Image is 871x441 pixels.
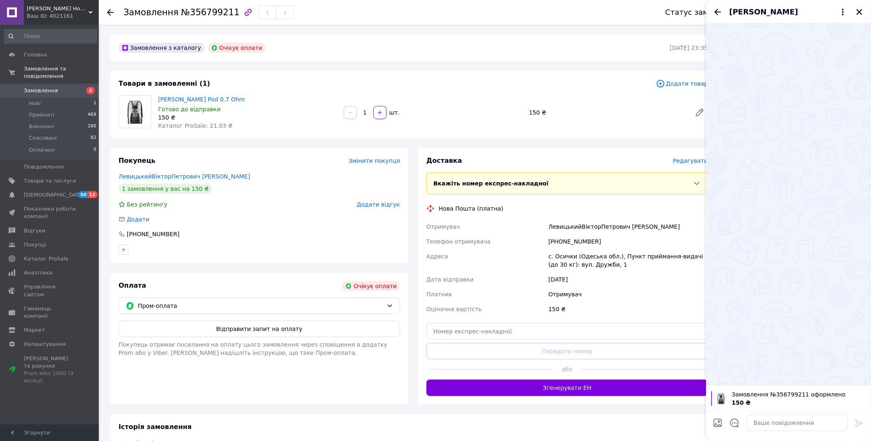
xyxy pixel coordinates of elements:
[119,423,192,431] span: Історія замовлення
[208,43,266,53] div: Очікує оплати
[119,80,210,87] span: Товари в замовленні (1)
[547,249,710,272] div: с. Осички (Одеська обл.), Пункт приймання-видачі (до 30 кг): вул. Дружби, 1
[119,281,146,289] span: Оплата
[855,7,864,17] button: Закрити
[29,123,54,130] span: Виконані
[24,355,76,385] span: [PERSON_NAME] та рахунки
[547,219,710,234] div: ЛевицькийВікторПетрович [PERSON_NAME]
[426,276,474,283] span: Дата відправки
[656,79,708,88] span: Додати товар
[426,157,462,164] span: Доставка
[426,291,452,298] span: Платник
[729,418,740,428] button: Відкрити шаблони відповідей
[729,7,848,17] button: [PERSON_NAME]
[547,234,710,249] div: [PHONE_NUMBER]
[27,12,99,20] div: Ваш ID: 4021161
[119,43,205,53] div: Замовлення з каталогу
[24,65,99,80] span: Замовлення та повідомлення
[426,223,460,230] span: Отримувач
[349,157,400,164] span: Змінити покупця
[29,134,57,142] span: Скасовані
[119,96,151,128] img: Картридж Argus Pod 0.7 Ohm
[547,287,710,302] div: Отримувач
[119,173,250,180] a: ЛевицькийВікторПетрович [PERSON_NAME]
[24,177,76,185] span: Товари та послуги
[127,216,149,223] span: Додати
[426,380,708,396] button: Згенерувати ЕН
[547,302,710,317] div: 150 ₴
[714,391,729,406] img: 6694342029_w100_h100_kartridzh-argus-pod.jpg
[24,269,52,277] span: Аналітика
[673,157,708,164] span: Редагувати
[24,305,76,320] span: Гаманець компанії
[93,100,96,107] span: 1
[437,204,505,213] div: Нова Пошта (платна)
[88,111,96,119] span: 469
[86,87,95,94] span: 2
[24,163,64,171] span: Повідомлення
[158,96,245,103] a: [PERSON_NAME] Pod 0.7 Ohm
[158,113,337,122] div: 150 ₴
[158,122,233,129] span: Каталог ProSale: 21.03 ₴
[88,123,96,130] span: 180
[426,323,708,340] input: Номер експрес-накладної
[119,157,156,164] span: Покупець
[88,191,97,198] span: 12
[78,191,88,198] span: 50
[29,100,41,107] span: Нові
[426,238,491,245] span: Телефон отримувача
[123,7,179,17] span: Замовлення
[553,365,581,373] span: або
[24,283,76,298] span: Управління сайтом
[24,87,58,94] span: Замовлення
[24,340,66,348] span: Налаштування
[24,227,45,235] span: Відгуки
[342,281,400,291] div: Очікує оплати
[24,326,45,334] span: Маркет
[126,230,180,238] div: [PHONE_NUMBER]
[119,341,387,356] span: Покупець отримає посилання на оплату цього замовлення через сповіщення в додатку Prom або у Viber...
[433,180,549,187] span: Вкажіть номер експрес-накладної
[24,51,47,59] span: Головна
[119,321,400,337] button: Відправити запит на оплату
[24,255,68,263] span: Каталог ProSale
[426,306,482,312] span: Оціночна вартість
[24,370,76,385] div: Prom мікс 1000 (3 місяці)
[24,191,85,199] span: [DEMOGRAPHIC_DATA]
[158,106,221,113] span: Готово до відправки
[4,29,97,44] input: Пошук
[127,201,168,208] span: Без рейтингу
[387,108,401,117] div: шт.
[29,111,54,119] span: Прийняті
[713,7,723,17] button: Назад
[138,301,383,310] span: Пром-оплата
[119,184,212,194] div: 1 замовлення у вас на 150 ₴
[526,107,688,118] div: 150 ₴
[93,146,96,154] span: 0
[670,45,708,51] time: [DATE] 23:35
[732,399,751,406] span: 150 ₴
[27,5,88,12] span: Smoke Home
[107,8,114,16] div: Повернутися назад
[24,205,76,220] span: Показники роботи компанії
[732,390,866,399] span: Замовлення №356799211 оформлено
[24,241,46,249] span: Покупці
[91,134,96,142] span: 82
[729,7,798,17] span: [PERSON_NAME]
[426,253,448,260] span: Адреса
[181,7,240,17] span: №356799211
[29,146,55,154] span: Оплачені
[357,201,400,208] span: Додати відгук
[692,104,708,121] a: Редагувати
[547,272,710,287] div: [DATE]
[666,8,741,16] div: Статус замовлення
